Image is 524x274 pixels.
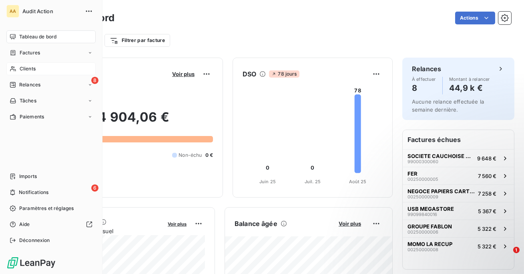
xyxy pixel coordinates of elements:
[6,46,96,59] a: Factures
[6,202,96,215] a: Paramètres et réglages
[6,218,96,231] a: Aide
[336,220,363,227] button: Voir plus
[19,189,48,196] span: Notifications
[349,179,367,184] tspan: Août 25
[455,12,495,24] button: Actions
[6,94,96,107] a: Tâches
[6,30,96,43] a: Tableau de bord
[408,194,438,199] span: 00250000009
[19,205,74,212] span: Paramètres et réglages
[408,153,474,159] span: SOCIETE CAUCHOISE DE BATIMENT
[6,110,96,123] a: Paiements
[20,113,44,120] span: Paiements
[6,256,56,269] img: Logo LeanPay
[19,221,30,228] span: Aide
[170,70,197,78] button: Voir plus
[45,109,213,133] h2: 44 904,06 €
[478,190,496,197] span: 7 258 €
[104,34,170,47] button: Filtrer par facture
[269,70,299,78] span: 78 jours
[172,71,195,77] span: Voir plus
[449,77,490,82] span: Montant à relancer
[235,219,277,228] h6: Balance âgée
[412,77,436,82] span: À effectuer
[403,149,514,167] button: SOCIETE CAUCHOISE DE BATIMENT990003000609 648 €
[179,152,202,159] span: Non-échu
[449,82,490,94] h4: 44,9 k €
[477,155,496,162] span: 9 648 €
[20,49,40,56] span: Factures
[6,5,19,18] div: AA
[403,167,514,184] button: FER002500000057 560 €
[19,33,56,40] span: Tableau de bord
[305,179,321,184] tspan: Juil. 25
[19,237,50,244] span: Déconnexion
[6,170,96,183] a: Imports
[513,247,520,253] span: 1
[91,184,98,192] span: 6
[403,130,514,149] h6: Factures échues
[91,77,98,84] span: 8
[339,220,361,227] span: Voir plus
[408,177,438,182] span: 00250000005
[19,81,40,88] span: Relances
[412,98,484,113] span: Aucune relance effectuée la semaine dernière.
[408,188,475,194] span: NEGOCE PAPIERS CARTONS (NPC)
[168,221,187,227] span: Voir plus
[205,152,213,159] span: 0 €
[408,159,438,164] span: 99000300060
[20,65,36,72] span: Clients
[45,227,162,235] span: Chiffre d'affaires mensuel
[497,247,516,266] iframe: Intercom live chat
[20,97,36,104] span: Tâches
[478,173,496,179] span: 7 560 €
[259,179,276,184] tspan: Juin 25
[408,170,418,177] span: FER
[6,62,96,75] a: Clients
[19,173,37,180] span: Imports
[403,184,514,202] button: NEGOCE PAPIERS CARTONS (NPC)002500000097 258 €
[165,220,189,227] button: Voir plus
[6,78,96,91] a: 8Relances
[243,69,256,79] h6: DSO
[364,196,524,252] iframe: Intercom notifications message
[22,8,80,14] span: Audit Action
[412,64,441,74] h6: Relances
[412,82,436,94] h4: 8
